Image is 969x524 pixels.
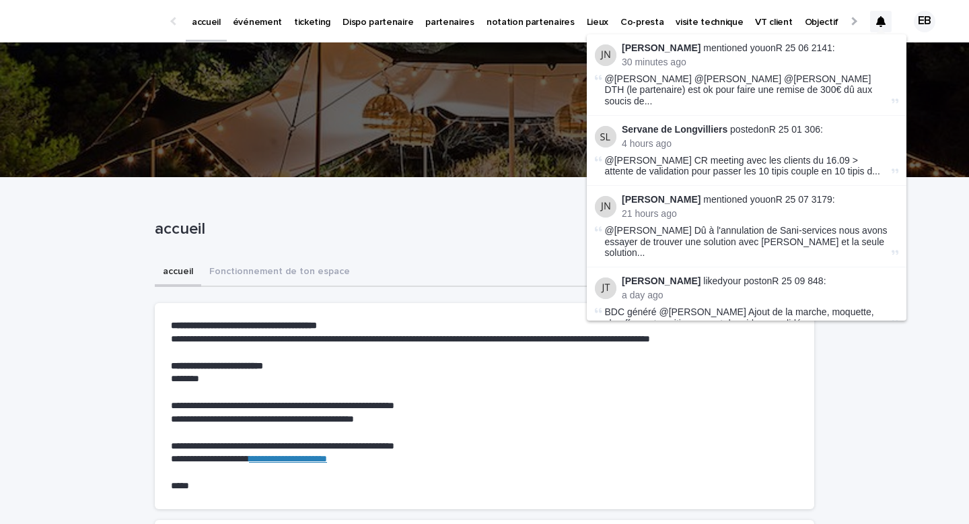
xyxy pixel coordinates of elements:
[155,259,201,287] button: accueil
[776,42,832,53] a: R 25 06 2141
[622,42,701,53] strong: [PERSON_NAME]
[622,275,898,287] p: liked your post on R 25 09 848 :
[595,196,616,218] img: Jeanne Nogrix
[622,290,898,301] p: a day ago
[622,42,898,54] p: mentioned you on :
[27,8,157,35] img: Ls34BcGeRexTGTNfXpUC
[622,194,898,205] p: mentioned you on :
[595,126,616,148] img: Servane de Longvilliers
[201,259,358,287] button: Fonctionnement de ton espace
[769,124,820,135] a: R 25 01 306
[776,194,832,205] a: R 25 07 3179
[622,138,898,150] p: 4 hours ago
[605,225,889,259] span: @[PERSON_NAME] Dû à l'annulation de Sani-services nous avons essayer de trouver une solution avec...
[914,11,935,32] div: EB
[595,44,616,66] img: Jeanne Nogrix
[605,306,874,329] span: BDC généré @[PERSON_NAME] Ajout de la marche, moquette, chauffage et positionnement des rideaux v...
[605,73,889,107] span: @[PERSON_NAME] @[PERSON_NAME] @[PERSON_NAME] DTH (le partenaire) est ok pour faire une remise de ...
[595,277,616,299] img: Joy Tarade
[622,208,898,220] p: 21 hours ago
[605,155,889,178] span: @[PERSON_NAME] CR meeting avec les clients du 16.09 > attente de validation pour passer les 10 ti...
[622,124,727,135] strong: Servane de Longvilliers
[622,275,701,286] strong: [PERSON_NAME]
[622,57,898,68] p: 30 minutes ago
[622,194,701,205] strong: [PERSON_NAME]
[622,124,898,135] p: posted on :
[155,220,809,239] p: accueil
